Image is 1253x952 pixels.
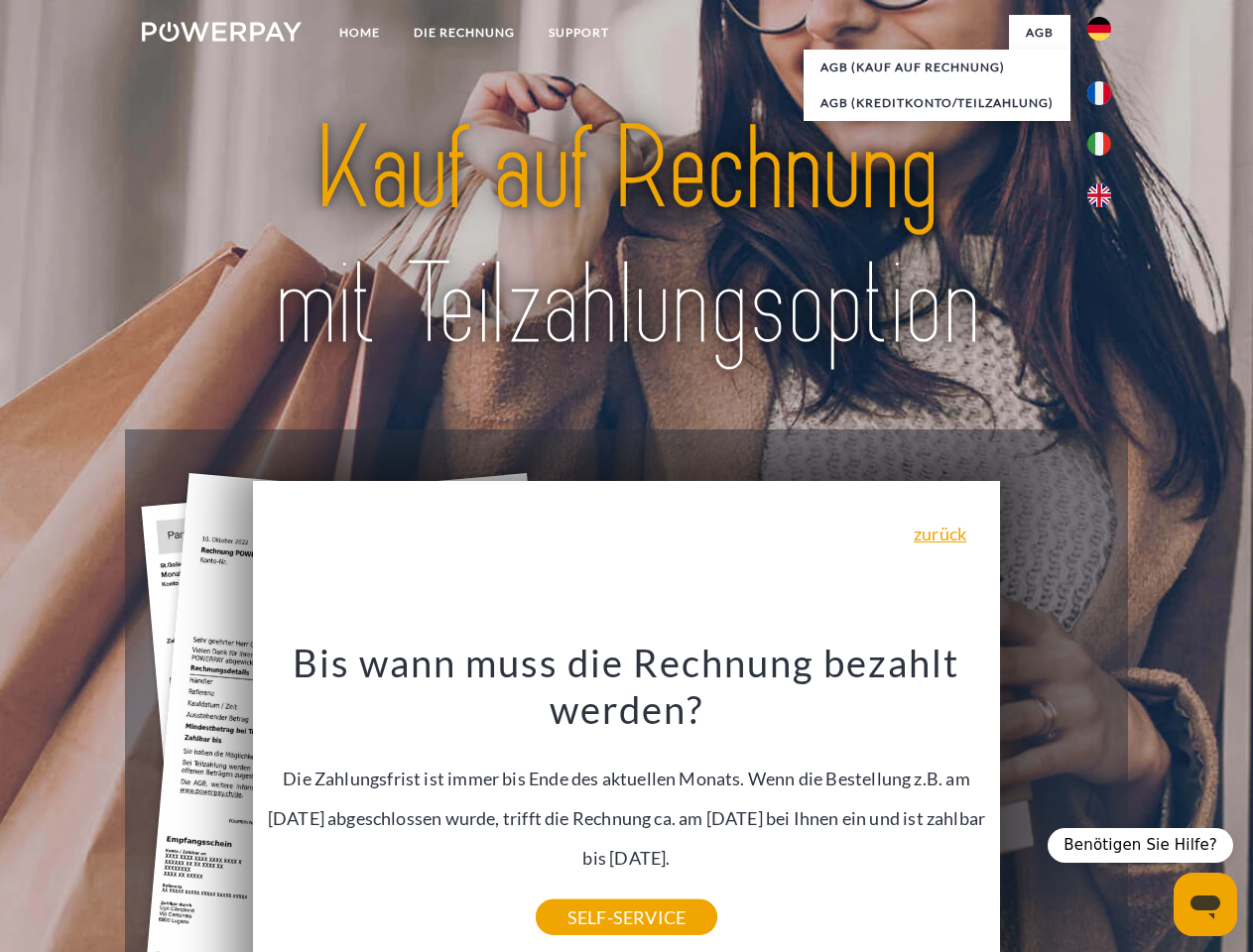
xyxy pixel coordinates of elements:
[1048,828,1233,863] div: Benötigen Sie Hilfe?
[1087,132,1111,156] img: it
[1087,183,1111,207] img: en
[142,22,302,42] img: logo-powerpay-white.svg
[1087,17,1111,41] img: de
[1009,15,1070,51] a: agb
[1174,873,1237,936] iframe: Schaltfläche zum Öffnen des Messaging-Fensters; Konversation läuft
[914,525,966,542] a: zurück
[536,899,717,935] a: SELF-SERVICE
[804,50,1070,85] a: AGB (Kauf auf Rechnung)
[265,639,989,734] h3: Bis wann muss die Rechnung bezahlt werden?
[804,85,1070,121] a: AGB (Kreditkonto/Teilzahlung)
[265,639,989,917] div: Die Zahlungsfrist ist immer bis Ende des aktuellen Monats. Wenn die Bestellung z.B. am [DATE] abg...
[397,15,532,51] a: DIE RECHNUNG
[189,95,1064,380] img: title-powerpay_de.svg
[322,15,397,51] a: Home
[1087,81,1111,105] img: fr
[532,15,626,51] a: SUPPORT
